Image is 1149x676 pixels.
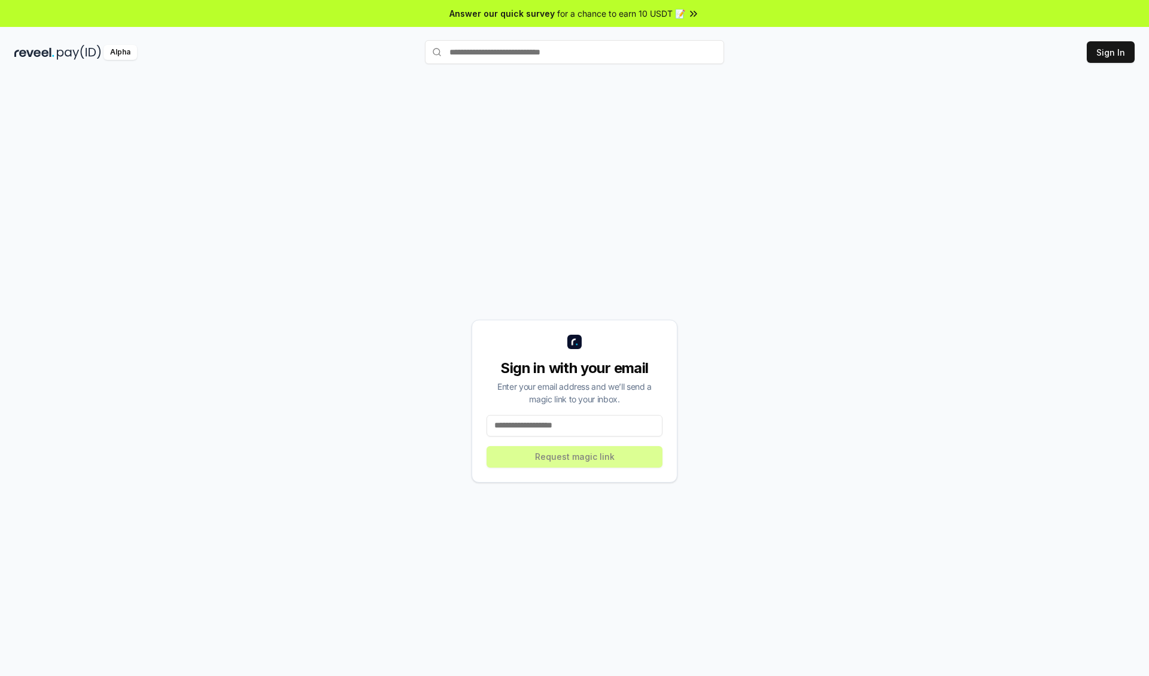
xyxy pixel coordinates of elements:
div: Alpha [104,45,137,60]
img: reveel_dark [14,45,54,60]
span: for a chance to earn 10 USDT 📝 [557,7,685,20]
div: Enter your email address and we’ll send a magic link to your inbox. [487,380,662,405]
div: Sign in with your email [487,359,662,378]
img: pay_id [57,45,101,60]
button: Sign In [1087,41,1135,63]
span: Answer our quick survey [449,7,555,20]
img: logo_small [567,335,582,349]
